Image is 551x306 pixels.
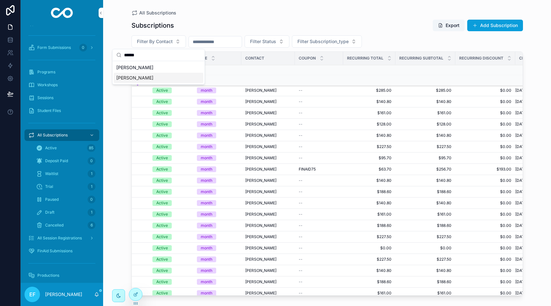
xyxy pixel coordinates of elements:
[459,246,511,251] a: $0.00
[347,155,391,161] span: $95.70
[156,110,168,116] div: Active
[152,166,189,172] a: Active
[299,122,303,127] span: --
[459,99,511,104] a: $0.00
[201,155,212,161] div: month
[245,246,291,251] a: [PERSON_NAME]
[245,200,276,206] span: [PERSON_NAME]
[399,133,451,138] a: $140.80
[299,167,339,172] a: FINAID75
[399,110,451,116] span: $161.00
[299,246,339,251] a: --
[152,99,189,105] a: Active
[21,26,103,283] div: scrollable content
[459,155,511,161] a: $0.00
[137,38,173,45] span: Filter By Contact
[459,88,511,93] span: $0.00
[399,167,451,172] a: $256.70
[347,178,391,183] a: $140.80
[459,122,511,127] span: $0.00
[467,20,523,31] a: Add Subscription
[152,200,189,206] a: Active
[197,110,237,116] a: month
[201,99,212,105] div: month
[152,121,189,127] a: Active
[112,61,205,84] div: Suggestions
[299,122,339,127] a: --
[197,211,237,217] a: month
[79,44,87,51] div: 0
[152,155,189,161] a: Active
[201,166,212,172] div: month
[399,178,451,183] span: $140.80
[459,189,511,194] a: $0.00
[515,223,543,228] span: [DATE] 7:12 PM
[201,256,212,262] div: month
[201,178,212,183] div: month
[245,144,276,149] span: [PERSON_NAME]
[201,121,212,127] div: month
[201,223,212,228] div: month
[245,257,291,262] a: [PERSON_NAME]
[245,178,276,183] span: [PERSON_NAME]
[347,88,391,93] span: $285.00
[245,35,289,48] button: Select Button
[156,245,168,251] div: Active
[197,178,237,183] a: month
[156,88,168,93] div: Active
[459,234,511,239] a: $0.00
[152,110,189,116] a: Active
[399,144,451,149] a: $227.50
[399,99,451,104] span: $140.80
[201,245,212,251] div: month
[299,178,339,183] a: --
[245,178,291,183] a: [PERSON_NAME]
[245,234,276,239] span: [PERSON_NAME]
[131,35,186,48] button: Select Button
[201,110,212,116] div: month
[24,79,99,91] a: Workshops
[245,167,276,172] span: [PERSON_NAME]
[399,155,451,161] span: $95.70
[459,144,511,149] a: $0.00
[399,246,451,251] a: $0.00
[515,144,546,149] span: [DATE] 12:00 PM
[245,189,276,194] span: [PERSON_NAME]
[156,166,168,172] div: Active
[37,248,72,254] span: FinAid Submissions
[197,144,237,150] a: month
[51,8,73,18] img: App logo
[515,122,544,127] span: [DATE] 11:17 AM
[245,110,291,116] a: [PERSON_NAME]
[347,133,391,138] a: $140.80
[299,212,303,217] span: --
[152,133,189,138] a: Active
[515,110,545,116] span: [DATE] 11:36 AM
[245,110,276,116] span: [PERSON_NAME]
[399,189,451,194] a: $188.60
[399,200,451,206] a: $140.80
[459,223,511,228] a: $0.00
[459,200,511,206] span: $0.00
[299,234,339,239] a: --
[245,133,291,138] a: [PERSON_NAME]
[299,223,339,228] a: --
[201,234,212,240] div: month
[245,189,291,194] a: [PERSON_NAME]
[245,223,291,228] a: [PERSON_NAME]
[299,110,339,116] a: --
[201,133,212,138] div: month
[347,212,391,217] span: $161.00
[245,155,276,161] span: [PERSON_NAME]
[399,122,451,127] a: $128.00
[88,209,95,216] div: 1
[45,171,58,176] span: Waitlist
